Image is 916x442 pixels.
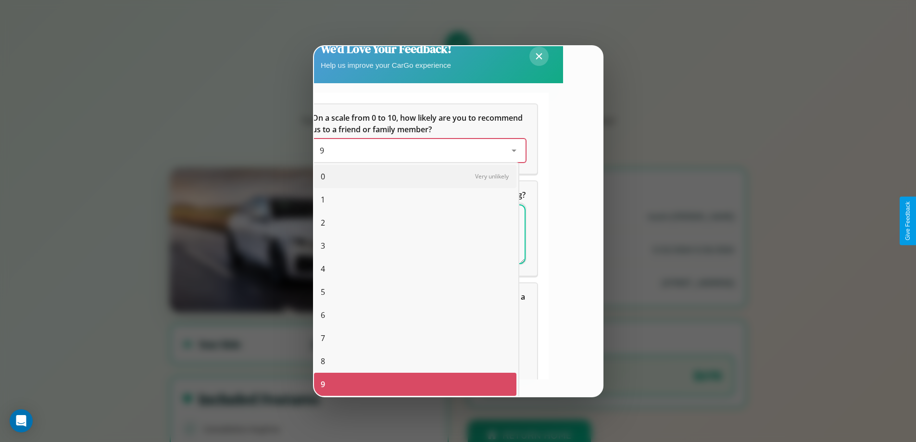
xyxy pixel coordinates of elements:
p: Help us improve your CarGo experience [321,59,452,72]
span: 2 [321,217,325,228]
span: 4 [321,263,325,275]
div: 8 [314,350,516,373]
span: What can we do to make your experience more satisfying? [312,189,526,200]
span: 6 [321,309,325,321]
span: On a scale from 0 to 10, how likely are you to recommend us to a friend or family member? [312,113,525,135]
div: 6 [314,303,516,327]
div: 2 [314,211,516,234]
div: On a scale from 0 to 10, how likely are you to recommend us to a friend or family member? [301,104,537,174]
span: 5 [321,286,325,298]
div: Open Intercom Messenger [10,409,33,432]
div: 4 [314,257,516,280]
span: 3 [321,240,325,252]
h2: We'd Love Your Feedback! [321,41,452,57]
div: 7 [314,327,516,350]
div: On a scale from 0 to 10, how likely are you to recommend us to a friend or family member? [312,139,526,162]
span: 9 [321,379,325,390]
h5: On a scale from 0 to 10, how likely are you to recommend us to a friend or family member? [312,112,526,135]
span: 1 [321,194,325,205]
div: 0 [314,165,516,188]
div: 3 [314,234,516,257]
span: 9 [320,145,324,156]
span: Which of the following features do you value the most in a vehicle? [312,291,527,314]
div: 1 [314,188,516,211]
div: 9 [314,373,516,396]
span: 0 [321,171,325,182]
div: 5 [314,280,516,303]
div: 10 [314,396,516,419]
span: 8 [321,355,325,367]
span: Very unlikely [475,172,509,180]
span: 7 [321,332,325,344]
div: Give Feedback [904,202,911,240]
